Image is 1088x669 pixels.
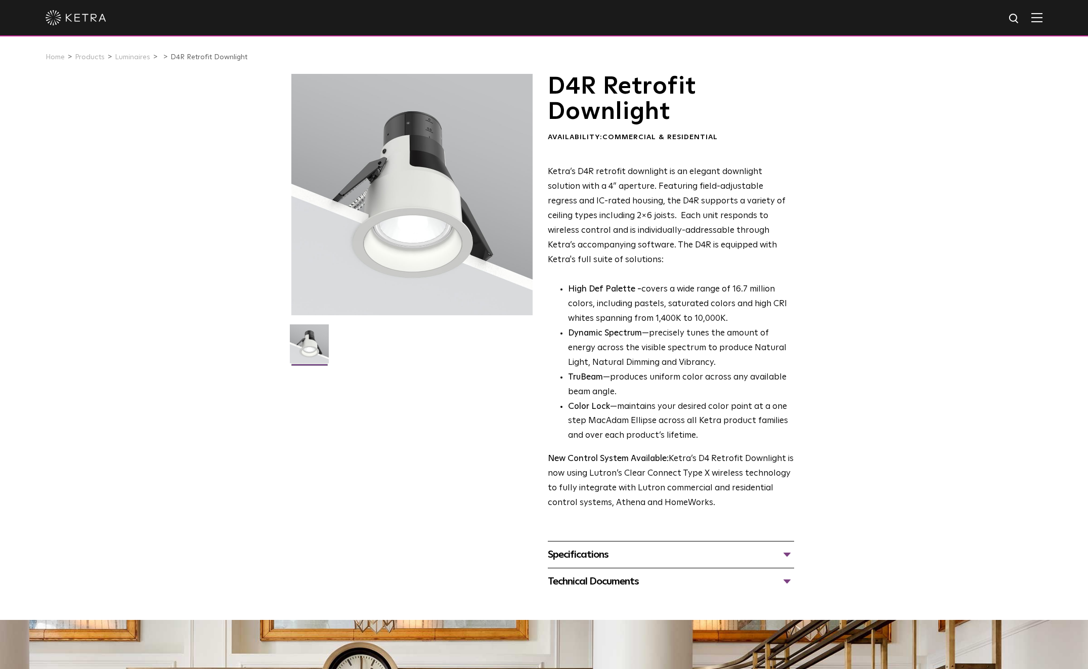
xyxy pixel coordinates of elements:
strong: New Control System Available: [548,454,669,463]
a: Home [46,54,65,61]
div: Availability: [548,133,794,143]
img: Hamburger%20Nav.svg [1031,13,1042,22]
img: D4R Retrofit Downlight [290,324,329,371]
a: D4R Retrofit Downlight [170,54,247,61]
p: covers a wide range of 16.7 million colors, including pastels, saturated colors and high CRI whit... [568,282,794,326]
a: Luminaires [115,54,150,61]
strong: Color Lock [568,402,610,411]
li: —precisely tunes the amount of energy across the visible spectrum to produce Natural Light, Natur... [568,326,794,370]
p: Ketra’s D4 Retrofit Downlight is now using Lutron’s Clear Connect Type X wireless technology to f... [548,452,794,511]
strong: High Def Palette - [568,285,641,294]
img: search icon [1008,13,1021,25]
strong: Dynamic Spectrum [568,329,642,338]
a: Products [75,54,105,61]
h1: D4R Retrofit Downlight [548,74,794,125]
strong: TruBeam [568,373,603,382]
li: —maintains your desired color point at a one step MacAdam Ellipse across all Ketra product famili... [568,400,794,444]
span: Commercial & Residential [602,134,718,141]
img: ketra-logo-2019-white [46,10,106,25]
li: —produces uniform color across any available beam angle. [568,370,794,400]
div: Specifications [548,547,794,563]
div: Technical Documents [548,573,794,590]
p: Ketra’s D4R retrofit downlight is an elegant downlight solution with a 4” aperture. Featuring fie... [548,165,794,267]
